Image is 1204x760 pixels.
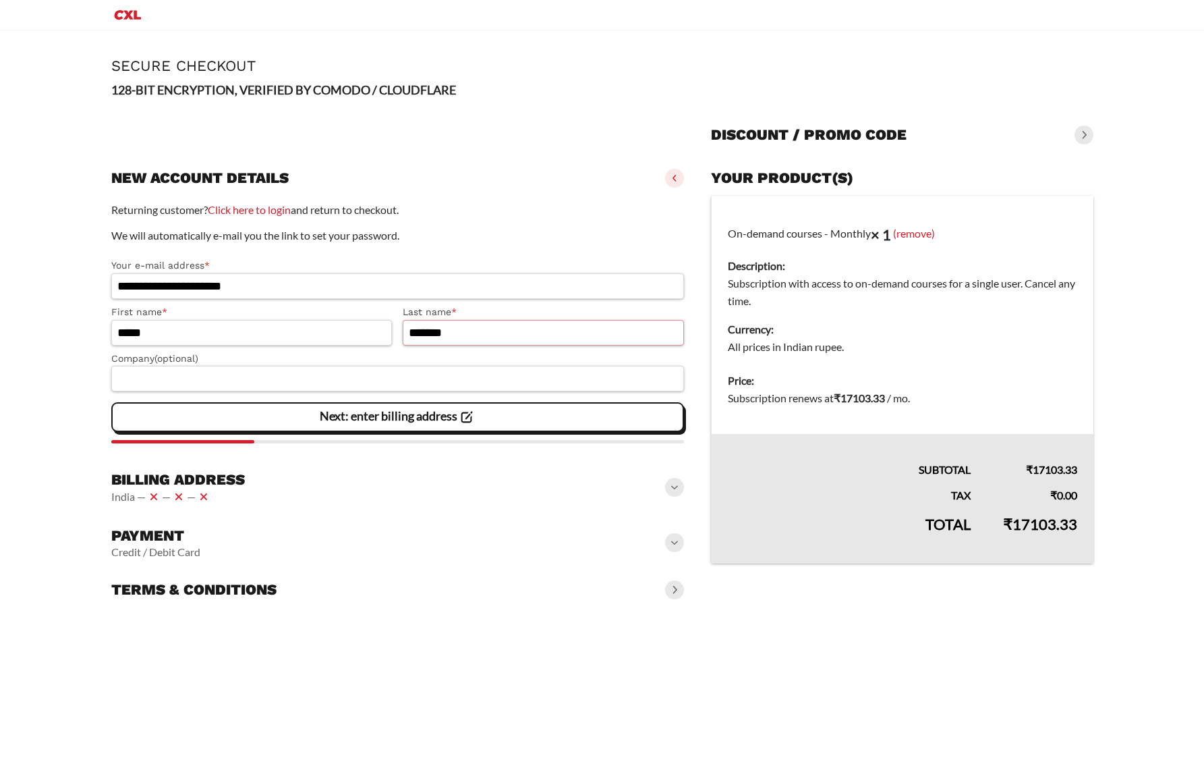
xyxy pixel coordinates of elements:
dt: Currency: [728,321,1077,338]
label: Company [111,351,685,367]
h1: Secure Checkout [111,57,1093,74]
span: ₹ [1003,515,1012,533]
th: Tax [712,479,987,504]
a: Click here to login [208,203,291,216]
strong: × 1 [871,225,891,244]
p: Returning customer? and return to checkout. [111,201,685,219]
dt: Price: [728,372,1077,389]
span: ₹ [1026,463,1033,476]
p: We will automatically e-mail you the link to set your password. [111,227,685,244]
th: Total [712,504,987,564]
bdi: 17103.33 [834,391,885,404]
label: First name [111,304,393,320]
dd: All prices in Indian rupee. [728,338,1077,356]
bdi: 17103.33 [1026,463,1077,476]
span: ₹ [1050,489,1057,501]
td: On-demand courses - Monthly [712,196,1093,364]
h3: New account details [111,169,289,188]
vaadin-button: Next: enter billing address [111,402,685,432]
vaadin-horizontal-layout: Credit / Debit Card [111,545,200,559]
bdi: 17103.33 [1003,515,1077,533]
h3: Billing address [111,470,245,489]
dd: Subscription with access to on-demand courses for a single user. Cancel any time. [728,275,1077,310]
span: / mo [887,391,908,404]
label: Last name [403,304,684,320]
bdi: 0.00 [1050,489,1077,501]
span: Subscription renews at . [728,391,910,404]
h3: Terms & conditions [111,580,277,599]
a: (remove) [893,226,935,239]
vaadin-horizontal-layout: India — — — [111,489,245,505]
th: Subtotal [712,434,987,479]
dt: Description: [728,257,1077,275]
span: (optional) [154,353,198,364]
span: ₹ [834,391,840,404]
h3: Discount / promo code [711,126,907,144]
h3: Payment [111,526,200,545]
strong: 128-BIT ENCRYPTION, VERIFIED BY COMODO / CLOUDFLARE [111,82,456,97]
label: Your e-mail address [111,258,685,273]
